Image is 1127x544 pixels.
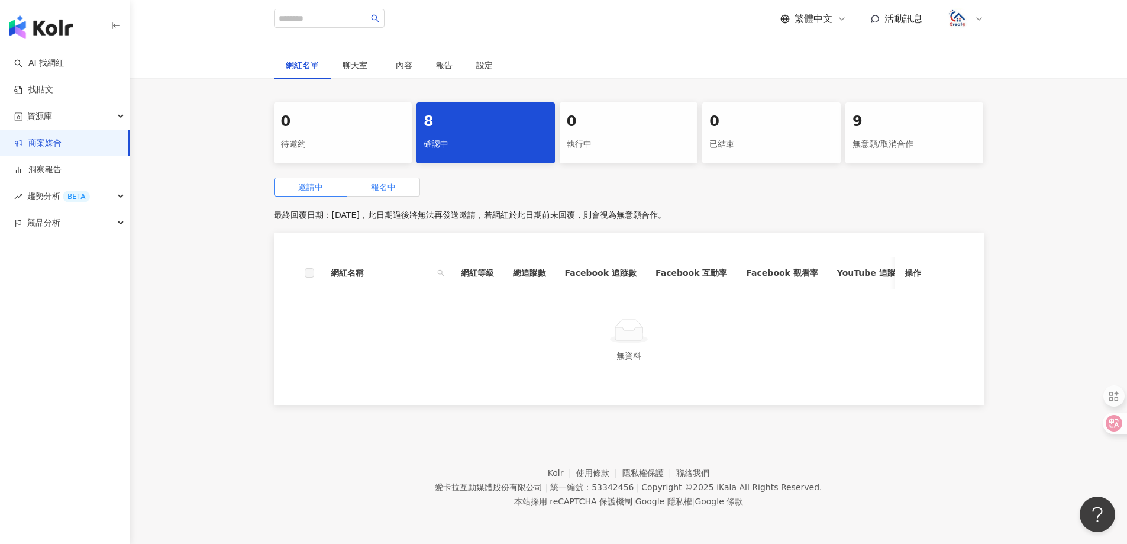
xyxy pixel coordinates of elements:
[692,497,695,506] span: |
[676,468,709,478] a: 聯絡我們
[281,134,405,154] div: 待邀約
[646,257,737,289] th: Facebook 互動率
[286,59,319,72] div: 網紅名單
[852,112,977,132] div: 9
[27,210,60,236] span: 競品分析
[371,182,396,192] span: 報名中
[548,468,576,478] a: Kolr
[709,134,834,154] div: 已結束
[14,84,53,96] a: 找貼文
[567,112,691,132] div: 0
[27,103,52,130] span: 資源庫
[14,137,62,149] a: 商案媒合
[709,112,834,132] div: 0
[312,349,946,362] div: 無資料
[695,497,743,506] a: Google 條款
[424,134,548,154] div: 確認中
[476,59,493,72] div: 設定
[622,468,677,478] a: 隱私權保護
[343,61,372,69] span: 聊天室
[14,164,62,176] a: 洞察報告
[567,134,691,154] div: 執行中
[298,182,323,192] span: 邀請中
[281,112,405,132] div: 0
[895,257,960,289] th: 操作
[641,482,822,492] div: Copyright © 2025 All Rights Reserved.
[636,482,639,492] span: |
[274,206,984,224] p: 最終回覆日期：[DATE]，此日期過後將無法再發送邀請，若網紅於此日期前未回覆，則會視為無意願合作。
[556,257,646,289] th: Facebook 追蹤數
[884,13,922,24] span: 活動訊息
[632,497,635,506] span: |
[63,191,90,202] div: BETA
[435,264,447,282] span: search
[396,59,412,72] div: 內容
[947,8,969,30] img: logo.png
[9,15,73,39] img: logo
[451,257,503,289] th: 網紅等級
[828,257,913,289] th: YouTube 追蹤數
[435,482,542,492] div: 愛卡拉互動媒體股份有限公司
[1080,497,1115,532] iframe: Help Scout Beacon - Open
[514,494,743,508] span: 本站採用 reCAPTCHA 保護機制
[576,468,622,478] a: 使用條款
[635,497,692,506] a: Google 隱私權
[437,269,444,276] span: search
[14,57,64,69] a: searchAI 找網紅
[27,183,90,210] span: 趨勢分析
[436,59,453,72] div: 報告
[737,257,827,289] th: Facebook 觀看率
[424,112,548,132] div: 8
[371,14,379,22] span: search
[716,482,737,492] a: iKala
[545,482,548,492] span: |
[503,257,556,289] th: 總追蹤數
[852,134,977,154] div: 無意願/取消合作
[550,482,634,492] div: 統一編號：53342456
[331,266,432,279] span: 網紅名稱
[14,192,22,201] span: rise
[795,12,832,25] span: 繁體中文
